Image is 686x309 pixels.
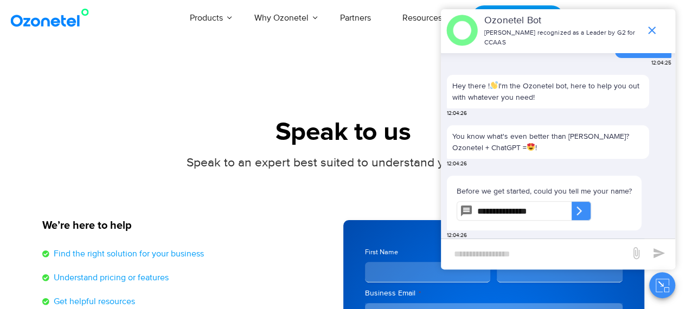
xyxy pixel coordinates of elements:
[471,5,564,31] a: Request a Demo
[527,143,535,151] img: 😍
[446,244,624,264] div: new-msg-input
[447,160,467,168] span: 12:04:26
[365,247,491,257] label: First Name
[490,81,498,89] img: 👋
[446,15,478,46] img: header
[365,288,623,299] label: Business Email
[51,247,204,260] span: Find the right solution for your business
[651,59,671,67] span: 12:04:25
[187,155,499,170] span: Speak to an expert best suited to understand your needs
[484,28,640,48] p: [PERSON_NAME] recognized as a Leader by G2 for CCAAS
[447,110,467,118] span: 12:04:26
[649,272,675,298] button: Close chat
[42,220,332,231] h5: We’re here to help
[452,80,644,103] p: Hey there ! I'm the Ozonetel bot, here to help you out with whatever you need!
[457,185,632,197] p: Before we get started, could you tell me your name?
[42,118,644,147] h1: Speak to us
[641,20,663,41] span: end chat or minimize
[51,271,169,284] span: Understand pricing or features
[447,231,467,240] span: 12:04:26
[51,295,135,308] span: Get helpful resources
[452,131,644,153] p: You know what's even better than [PERSON_NAME]? Ozonetel + ChatGPT = !
[484,14,640,28] p: Ozonetel Bot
